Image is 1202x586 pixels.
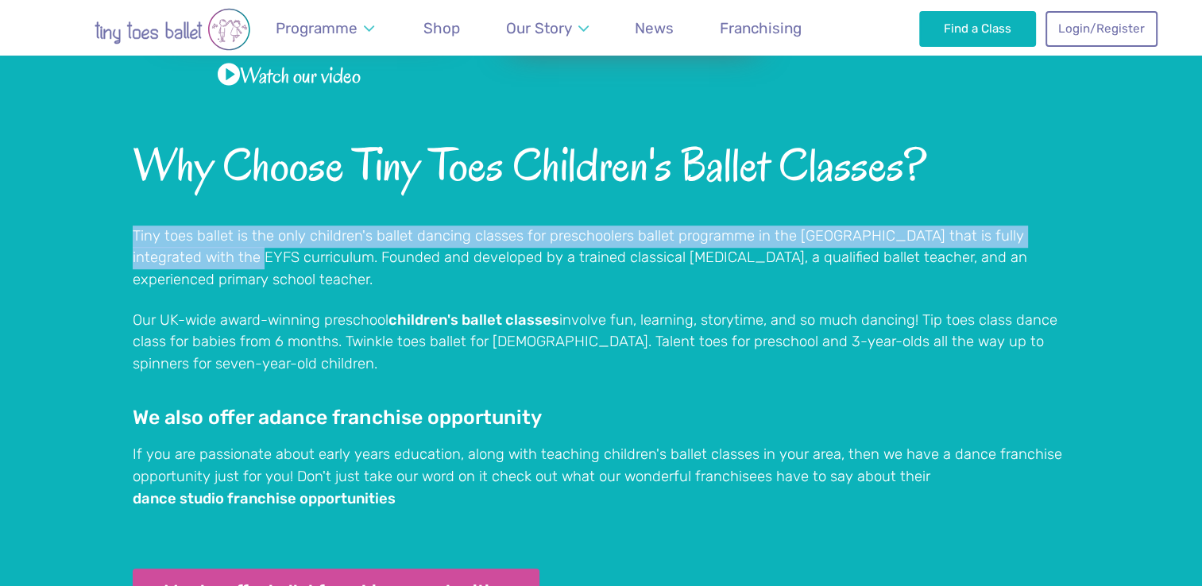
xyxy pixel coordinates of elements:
[133,405,1070,430] h4: We also offer a
[1045,11,1157,46] a: Login/Register
[919,11,1036,46] a: Find a Class
[713,10,810,47] a: Franchising
[720,19,802,37] span: Franchising
[416,10,468,47] a: Shop
[423,19,460,37] span: Shop
[506,19,572,37] span: Our Story
[276,19,358,37] span: Programme
[218,60,361,91] a: Watch our video
[628,10,682,47] a: News
[635,19,674,37] span: News
[45,8,300,51] img: tiny toes ballet
[133,310,1070,376] p: Our UK-wide award-winning preschool involve fun, learning, storytime, and so much dancing! Tip to...
[133,492,396,507] a: dance studio franchise opportunities
[133,142,1070,190] h2: Why Choose Tiny Toes Children's Ballet Classes?
[269,408,542,430] a: dance franchise opportunity
[133,444,1070,510] p: If you are passionate about early years education, along with teaching children's ballet classes ...
[498,10,596,47] a: Our Story
[269,10,382,47] a: Programme
[133,226,1070,291] p: Tiny toes ballet is the only children's ballet dancing classes for preschoolers ballet programme ...
[388,313,559,329] a: children's ballet classes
